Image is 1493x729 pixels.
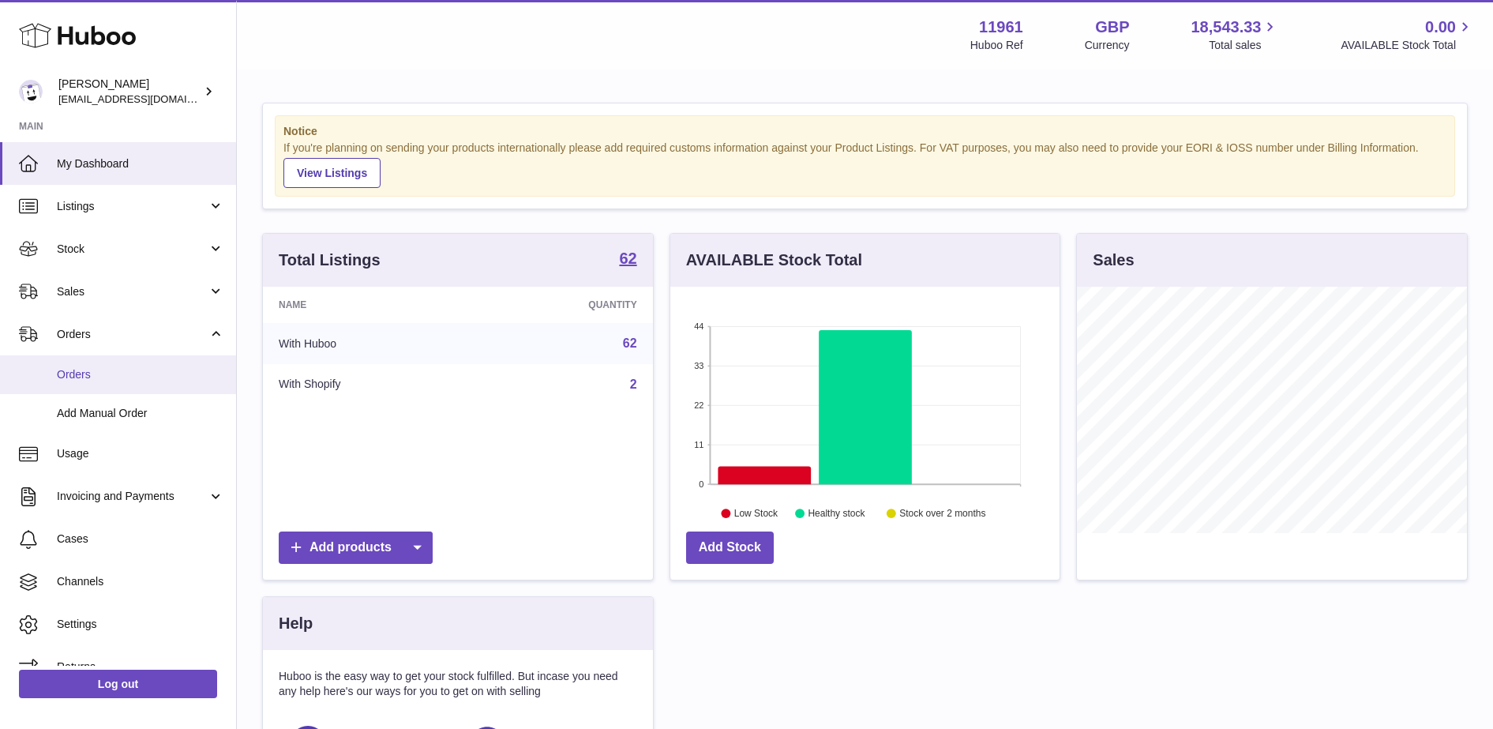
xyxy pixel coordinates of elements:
span: 0.00 [1425,17,1456,38]
text: 44 [694,321,703,331]
text: 0 [699,479,703,489]
a: 62 [623,336,637,350]
span: Returns [57,659,224,675]
span: Orders [57,367,224,382]
strong: 62 [619,250,636,266]
a: Add Stock [686,532,774,564]
a: 0.00 AVAILABLE Stock Total [1341,17,1474,53]
text: 11 [694,440,703,449]
strong: GBP [1095,17,1129,38]
span: Total sales [1209,38,1279,53]
span: Channels [57,574,224,589]
span: Invoicing and Payments [57,489,208,504]
td: With Huboo [263,323,473,364]
span: [EMAIL_ADDRESS][DOMAIN_NAME] [58,92,232,105]
a: View Listings [283,158,381,188]
div: [PERSON_NAME] [58,77,201,107]
th: Quantity [473,287,652,323]
a: 18,543.33 Total sales [1191,17,1279,53]
a: 2 [630,378,637,391]
h3: AVAILABLE Stock Total [686,250,862,271]
text: Low Stock [734,508,778,519]
strong: 11961 [979,17,1023,38]
h3: Help [279,613,313,634]
span: Settings [57,617,224,632]
a: Add products [279,532,433,564]
div: Huboo Ref [970,38,1023,53]
strong: Notice [283,124,1446,139]
text: 33 [694,361,703,370]
p: Huboo is the easy way to get your stock fulfilled. But incase you need any help here's our ways f... [279,669,637,699]
h3: Total Listings [279,250,381,271]
span: Orders [57,327,208,342]
span: Stock [57,242,208,257]
span: 18,543.33 [1191,17,1261,38]
text: 22 [694,400,703,410]
td: With Shopify [263,364,473,405]
img: internalAdmin-11961@internal.huboo.com [19,80,43,103]
div: Currency [1085,38,1130,53]
div: If you're planning on sending your products internationally please add required customs informati... [283,141,1446,188]
span: Cases [57,532,224,547]
span: My Dashboard [57,156,224,171]
h3: Sales [1093,250,1134,271]
a: 62 [619,250,636,269]
th: Name [263,287,473,323]
span: AVAILABLE Stock Total [1341,38,1474,53]
text: Stock over 2 months [899,508,985,519]
span: Usage [57,446,224,461]
span: Add Manual Order [57,406,224,421]
span: Listings [57,199,208,214]
span: Sales [57,284,208,299]
text: Healthy stock [808,508,865,519]
a: Log out [19,670,217,698]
